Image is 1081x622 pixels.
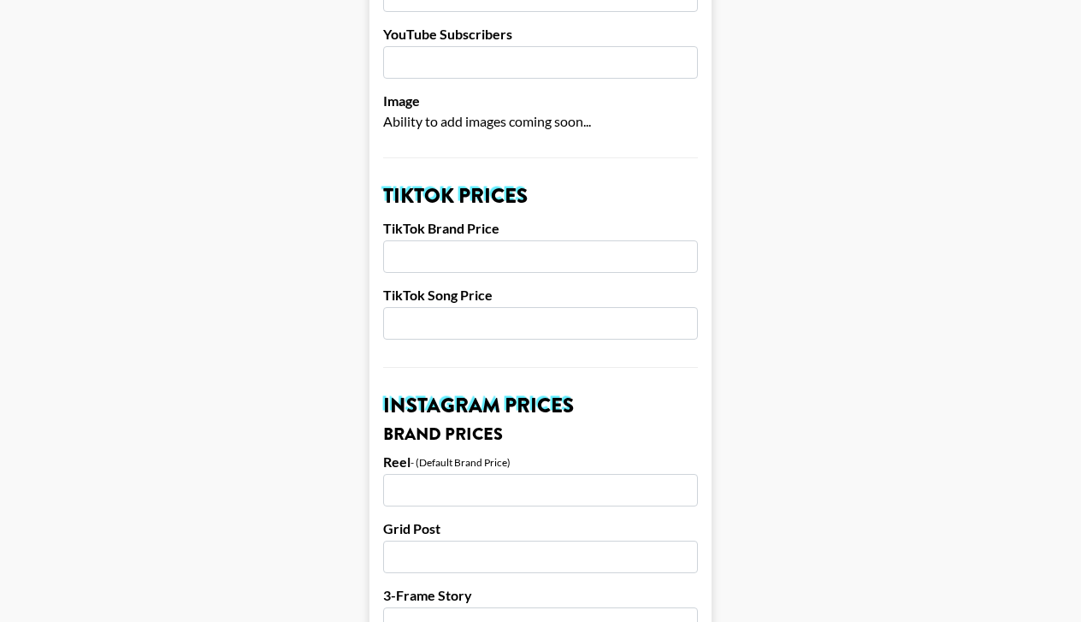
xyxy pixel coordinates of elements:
[383,220,698,237] label: TikTok Brand Price
[383,395,698,416] h2: Instagram Prices
[411,456,511,469] div: - (Default Brand Price)
[383,520,698,537] label: Grid Post
[383,453,411,471] label: Reel
[383,186,698,206] h2: TikTok Prices
[383,113,591,129] span: Ability to add images coming soon...
[383,287,698,304] label: TikTok Song Price
[383,92,698,110] label: Image
[383,26,698,43] label: YouTube Subscribers
[383,426,698,443] h3: Brand Prices
[383,587,698,604] label: 3-Frame Story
